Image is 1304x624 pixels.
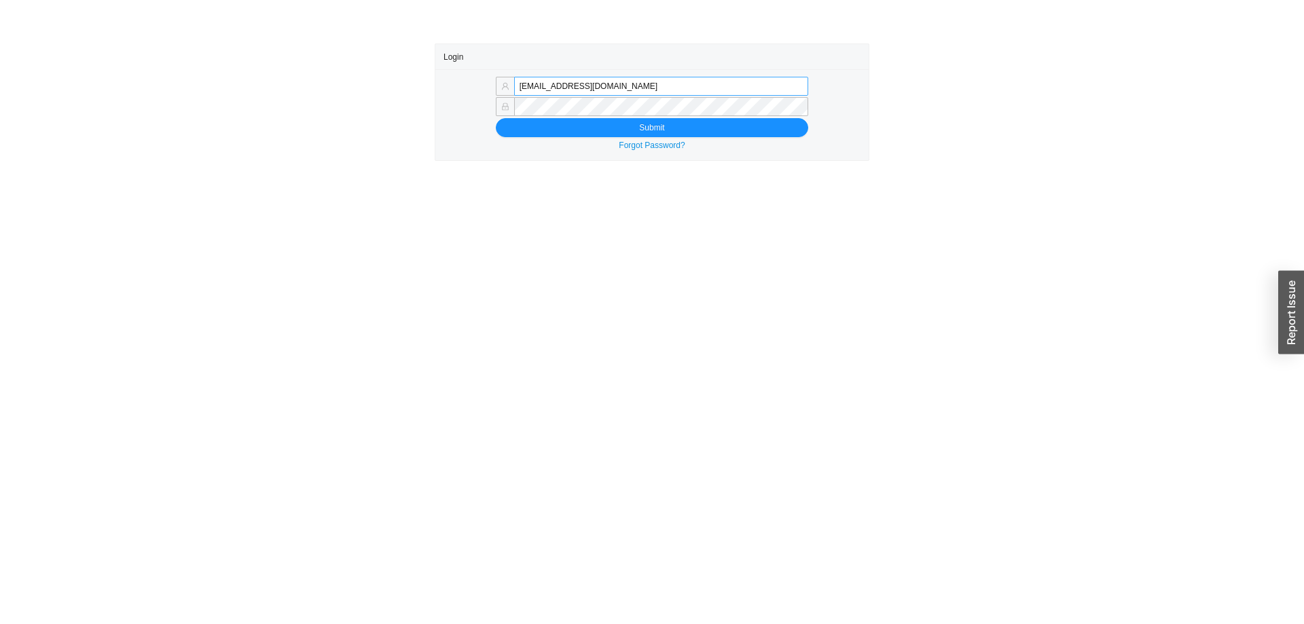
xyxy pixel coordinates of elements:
[501,82,509,90] span: user
[443,44,861,69] div: Login
[619,141,685,150] a: Forgot Password?
[514,77,808,96] input: Email
[639,121,664,134] span: Submit
[496,118,808,137] button: Submit
[501,103,509,111] span: lock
